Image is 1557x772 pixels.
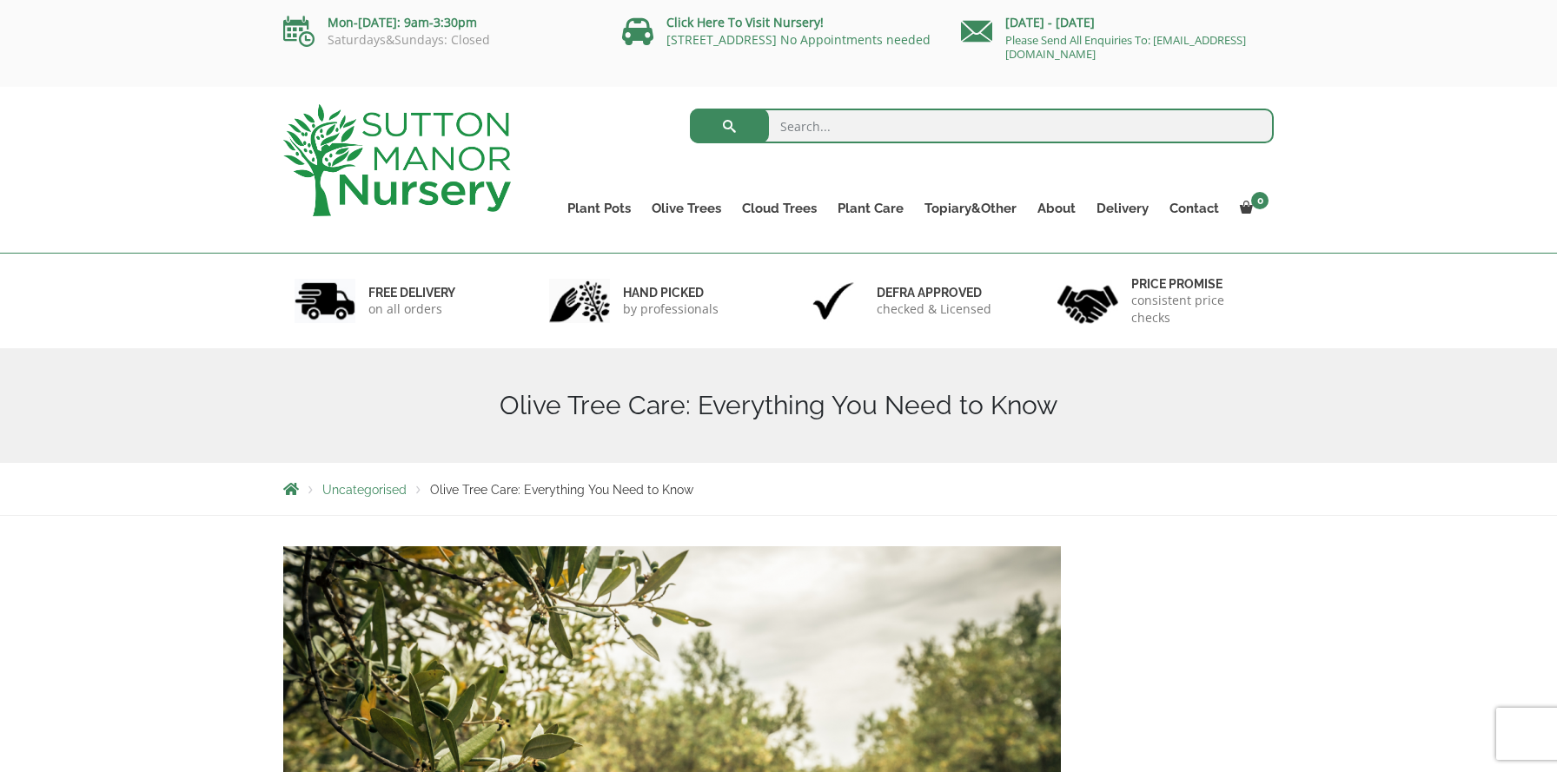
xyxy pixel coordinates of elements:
a: Please Send All Enquiries To: [EMAIL_ADDRESS][DOMAIN_NAME] [1005,32,1246,62]
p: by professionals [623,300,719,318]
h6: Defra approved [877,285,991,300]
h6: Price promise [1131,276,1263,292]
p: Mon-[DATE]: 9am-3:30pm [283,12,596,33]
h1: Olive Tree Care: Everything You Need to Know [283,390,1274,421]
img: 1.jpg [295,279,355,323]
a: Contact [1159,196,1229,221]
a: Topiary&Other [914,196,1027,221]
a: Olive Trees [641,196,732,221]
p: on all orders [368,300,455,318]
h6: hand picked [623,285,719,300]
a: About [1027,196,1086,221]
p: consistent price checks [1131,292,1263,327]
a: Cloud Trees [732,196,827,221]
img: 3.jpg [803,279,864,323]
a: Olive Tree Care: Everything You Need to Know [283,723,1061,740]
p: [DATE] - [DATE] [961,12,1274,33]
a: Delivery [1086,196,1159,221]
p: checked & Licensed [877,300,991,318]
span: Olive Tree Care: Everything You Need to Know [430,483,693,497]
a: [STREET_ADDRESS] No Appointments needed [666,31,931,48]
span: 0 [1251,192,1269,209]
h6: FREE DELIVERY [368,285,455,300]
a: Plant Pots [557,196,641,221]
a: Uncategorised [322,483,407,497]
nav: Breadcrumbs [283,482,1274,496]
img: 4.jpg [1057,274,1118,327]
img: logo [283,104,511,216]
a: 0 [1229,196,1274,221]
a: Click Here To Visit Nursery! [666,14,824,30]
img: 2.jpg [549,279,610,323]
a: Plant Care [827,196,914,221]
p: Saturdays&Sundays: Closed [283,33,596,47]
input: Search... [690,109,1275,143]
